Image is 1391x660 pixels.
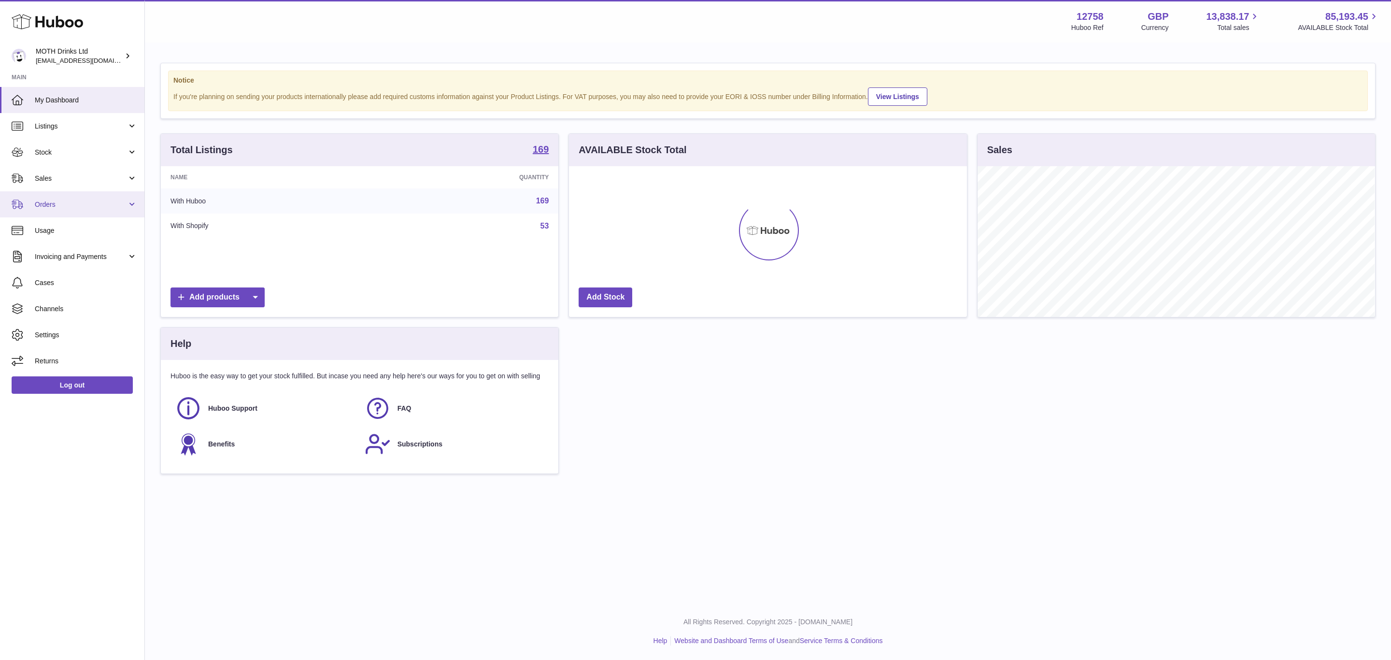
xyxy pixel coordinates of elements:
[533,144,549,154] strong: 169
[175,431,355,457] a: Benefits
[12,49,26,63] img: internalAdmin-12758@internal.huboo.com
[175,395,355,421] a: Huboo Support
[161,166,375,188] th: Name
[208,404,257,413] span: Huboo Support
[375,166,558,188] th: Quantity
[35,148,127,157] span: Stock
[35,200,127,209] span: Orders
[1325,10,1368,23] span: 85,193.45
[173,86,1363,106] div: If you're planning on sending your products internationally please add required customs informati...
[397,440,442,449] span: Subscriptions
[153,617,1383,627] p: All Rights Reserved. Copyright 2025 - [DOMAIN_NAME]
[533,144,549,156] a: 169
[1217,23,1260,32] span: Total sales
[671,636,882,646] li: and
[170,143,233,157] h3: Total Listings
[800,637,883,645] a: Service Terms & Conditions
[170,372,549,381] p: Huboo is the easy way to get your stock fulfilled. But incase you need any help here's our ways f...
[1206,10,1260,32] a: 13,838.17 Total sales
[536,197,549,205] a: 169
[35,174,127,183] span: Sales
[653,637,667,645] a: Help
[1141,23,1169,32] div: Currency
[1071,23,1104,32] div: Huboo Ref
[35,304,137,314] span: Channels
[170,287,265,307] a: Add products
[674,637,788,645] a: Website and Dashboard Terms of Use
[208,440,235,449] span: Benefits
[1206,10,1249,23] span: 13,838.17
[1298,10,1379,32] a: 85,193.45 AVAILABLE Stock Total
[35,96,137,105] span: My Dashboard
[35,278,137,287] span: Cases
[35,226,137,235] span: Usage
[161,214,375,239] td: With Shopify
[579,143,686,157] h3: AVAILABLE Stock Total
[1298,23,1379,32] span: AVAILABLE Stock Total
[868,87,927,106] a: View Listings
[170,337,191,350] h3: Help
[12,376,133,394] a: Log out
[35,252,127,261] span: Invoicing and Payments
[1077,10,1104,23] strong: 12758
[540,222,549,230] a: 53
[36,57,142,64] span: [EMAIL_ADDRESS][DOMAIN_NAME]
[987,143,1012,157] h3: Sales
[1148,10,1168,23] strong: GBP
[35,122,127,131] span: Listings
[579,287,632,307] a: Add Stock
[35,357,137,366] span: Returns
[35,330,137,340] span: Settings
[365,395,544,421] a: FAQ
[161,188,375,214] td: With Huboo
[173,76,1363,85] strong: Notice
[36,47,123,65] div: MOTH Drinks Ltd
[365,431,544,457] a: Subscriptions
[397,404,412,413] span: FAQ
